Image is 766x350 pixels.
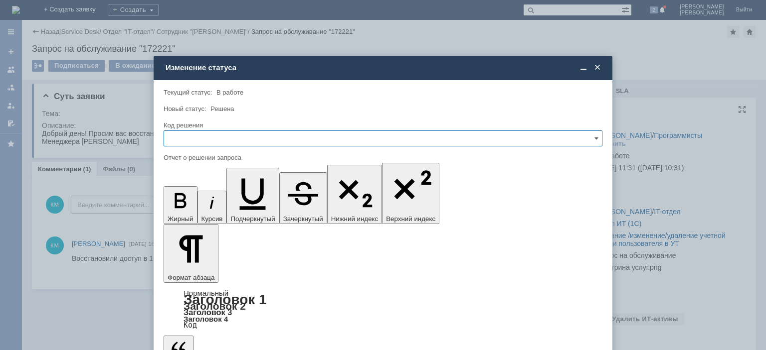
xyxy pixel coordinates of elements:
a: Нормальный [184,289,228,297]
div: Отчет о решении запроса [164,154,600,161]
span: Формат абзаца [168,274,214,281]
div: Изменение статуса [166,63,602,72]
span: Свернуть (Ctrl + M) [578,63,588,72]
span: Подчеркнутый [230,215,275,223]
a: Заголовок 3 [184,308,232,317]
a: Заголовок 2 [184,300,246,312]
span: Курсив [201,215,223,223]
div: Формат абзаца [164,290,602,329]
button: Курсив [197,191,227,224]
span: Закрыть [592,63,602,72]
span: Зачеркнутый [283,215,323,223]
button: Верхний индекс [382,163,439,224]
button: Нижний индекс [327,165,383,224]
div: Код решения [164,122,600,128]
button: Жирный [164,186,197,224]
span: Жирный [168,215,193,223]
span: Верхний индекс [386,215,435,223]
span: В работе [216,89,243,96]
label: Текущий статус: [164,89,212,96]
button: Формат абзаца [164,224,218,283]
button: Зачеркнутый [279,172,327,224]
span: Решена [210,105,234,113]
a: Заголовок 4 [184,315,228,323]
span: Нижний индекс [331,215,379,223]
a: Заголовок 1 [184,292,267,307]
label: Новый статус: [164,105,206,113]
button: Подчеркнутый [226,168,279,224]
a: Код [184,321,197,330]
